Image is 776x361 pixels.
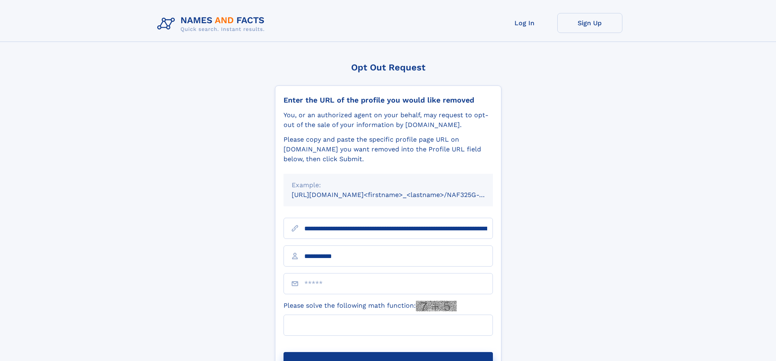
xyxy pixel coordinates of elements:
a: Log In [492,13,557,33]
div: Opt Out Request [275,62,501,72]
img: Logo Names and Facts [154,13,271,35]
a: Sign Up [557,13,622,33]
label: Please solve the following math function: [284,301,457,311]
div: Example: [292,180,485,190]
div: Please copy and paste the specific profile page URL on [DOMAIN_NAME] you want removed into the Pr... [284,135,493,164]
small: [URL][DOMAIN_NAME]<firstname>_<lastname>/NAF325G-xxxxxxxx [292,191,508,199]
div: Enter the URL of the profile you would like removed [284,96,493,105]
div: You, or an authorized agent on your behalf, may request to opt-out of the sale of your informatio... [284,110,493,130]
